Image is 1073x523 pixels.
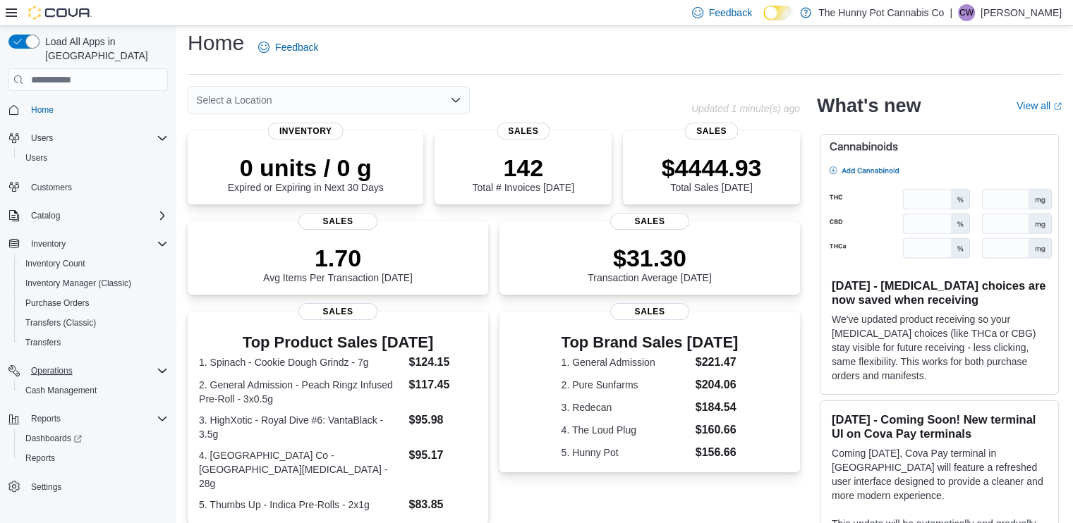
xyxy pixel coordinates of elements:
[31,210,60,221] span: Catalog
[199,448,403,491] dt: 4. [GEOGRAPHIC_DATA] Co - [GEOGRAPHIC_DATA][MEDICAL_DATA] - 28g
[14,448,174,468] button: Reports
[263,244,413,272] p: 1.70
[3,206,174,226] button: Catalog
[31,182,72,193] span: Customers
[20,334,66,351] a: Transfers
[20,275,137,292] a: Inventory Manager (Classic)
[950,4,952,21] p: |
[31,413,61,424] span: Reports
[696,422,739,438] dd: $160.66
[25,258,85,269] span: Inventory Count
[188,29,244,57] h1: Home
[199,334,477,351] h3: Top Product Sales [DATE]
[14,254,174,273] button: Inventory Count
[1017,100,1062,111] a: View allExternal link
[25,362,168,379] span: Operations
[199,355,403,369] dt: 1. Spinach - Cookie Dough Grindz - 7g
[31,365,73,376] span: Operations
[14,429,174,448] a: Dashboards
[25,433,82,444] span: Dashboards
[25,130,168,147] span: Users
[31,481,61,493] span: Settings
[20,255,91,272] a: Inventory Count
[408,496,476,513] dd: $83.85
[253,33,324,61] a: Feedback
[832,278,1047,307] h3: [DATE] - [MEDICAL_DATA] choices are now saved when receiving
[562,378,690,392] dt: 2. Pure Sunfarms
[497,123,550,140] span: Sales
[14,293,174,313] button: Purchase Orders
[25,207,168,224] span: Catalog
[25,385,97,396] span: Cash Management
[25,207,66,224] button: Catalog
[25,152,47,164] span: Users
[3,234,174,254] button: Inventory
[20,334,168,351] span: Transfers
[562,334,739,351] h3: Top Brand Sales [DATE]
[472,154,574,193] div: Total # Invoices [DATE]
[25,101,59,118] a: Home
[958,4,975,21] div: Cassidy Wales
[20,430,87,447] a: Dashboards
[31,104,54,116] span: Home
[3,128,174,148] button: Users
[610,213,689,230] span: Sales
[14,333,174,352] button: Transfers
[685,123,738,140] span: Sales
[832,412,1047,441] h3: [DATE] - Coming Soon! New terminal UI on Cova Pay terminals
[3,176,174,197] button: Customers
[25,235,71,252] button: Inventory
[25,410,66,427] button: Reports
[20,450,168,467] span: Reports
[298,213,377,230] span: Sales
[25,235,168,252] span: Inventory
[14,148,174,168] button: Users
[25,179,78,196] a: Customers
[696,399,739,416] dd: $184.54
[1053,102,1062,111] svg: External link
[298,303,377,320] span: Sales
[14,381,174,400] button: Cash Management
[263,244,413,283] div: Avg Items Per Transaction [DATE]
[25,297,90,309] span: Purchase Orders
[25,278,131,289] span: Inventory Manager (Classic)
[588,244,712,272] p: $31.30
[228,154,384,193] div: Expired or Expiring in Next 30 Days
[25,479,67,496] a: Settings
[562,355,690,369] dt: 1. General Admission
[20,382,102,399] a: Cash Management
[199,413,403,441] dt: 3. HighXotic - Royal Dive #6: VantaBlack - 3.5g
[696,354,739,371] dd: $221.47
[3,99,174,120] button: Home
[562,445,690,460] dt: 5. Hunny Pot
[25,101,168,118] span: Home
[817,94,921,117] h2: What's new
[199,498,403,512] dt: 5. Thumbs Up - Indica Pre-Rolls - 2x1g
[562,400,690,414] dt: 3. Redecan
[20,382,168,399] span: Cash Management
[20,314,168,331] span: Transfers (Classic)
[450,94,461,106] button: Open list of options
[408,412,476,429] dd: $95.98
[662,154,762,193] div: Total Sales [DATE]
[25,317,96,328] span: Transfers (Classic)
[31,133,53,144] span: Users
[25,178,168,195] span: Customers
[20,314,102,331] a: Transfers (Classic)
[981,4,1062,21] p: [PERSON_NAME]
[818,4,944,21] p: The Hunny Pot Cannabis Co
[199,378,403,406] dt: 2. General Admission - Peach Ringz Infused Pre-Roll - 3x0.5g
[25,337,61,348] span: Transfers
[763,20,764,21] span: Dark Mode
[275,40,318,54] span: Feedback
[20,275,168,292] span: Inventory Manager (Classic)
[959,4,974,21] span: CW
[696,376,739,393] dd: $204.06
[268,123,344,140] span: Inventory
[709,6,752,20] span: Feedback
[20,149,53,166] a: Users
[25,410,168,427] span: Reports
[40,35,168,63] span: Load All Apps in [GEOGRAPHIC_DATA]
[25,453,55,464] span: Reports
[696,444,739,461] dd: $156.66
